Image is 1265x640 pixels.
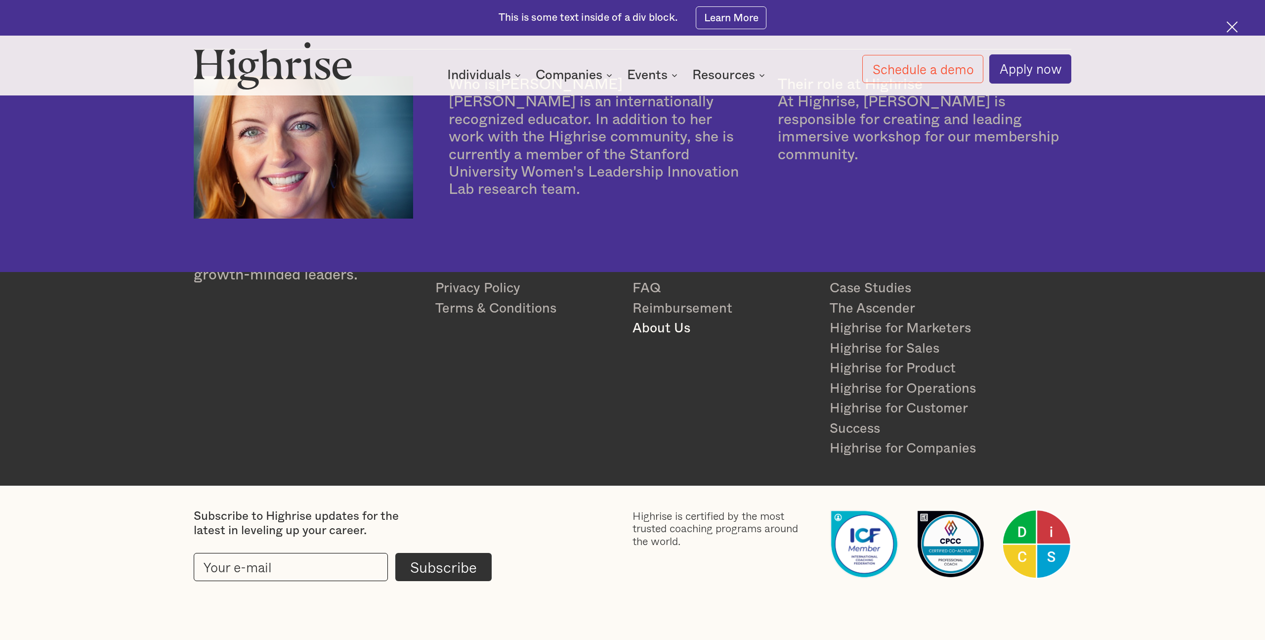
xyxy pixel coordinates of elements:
a: Highrise for Product [830,359,1007,379]
div: Highrise is certified by the most trusted coaching programs around the world. [632,509,810,547]
div: Companies [536,69,615,81]
a: Terms & Conditions [435,299,613,319]
div: Subscribe to Highrise updates for the latest in leveling up your career. [194,509,431,538]
a: Highrise for Customer Success [830,399,1007,439]
div: Companies [536,69,602,81]
div: Individuals [447,69,511,81]
a: Highrise for Operations [830,379,1007,399]
input: Your e-mail [194,553,388,582]
a: FAQ [632,278,810,299]
input: Subscribe [395,553,492,582]
a: The Ascender [830,299,1007,319]
a: Schedule a demo [862,55,983,84]
a: About Us [632,319,810,339]
a: Apply now [989,54,1071,83]
img: Cross icon [1226,21,1238,33]
div: Resources [692,69,755,81]
div: Events [627,69,680,81]
a: Highrise for Companies [830,439,1007,459]
a: Reimbursement [632,299,810,319]
div: Events [627,69,668,81]
a: Highrise for Sales [830,339,1007,359]
form: current-footer-subscribe-form [194,553,492,582]
div: Individuals [447,69,524,81]
div: [PERSON_NAME] is an internationally recognized educator. In addition to her work with the Highris... [449,93,742,198]
a: Case Studies [830,278,1007,299]
a: Learn More [696,6,766,29]
a: Highrise for Marketers [830,319,1007,339]
div: At Highrise, [PERSON_NAME] is responsible for creating and leading immersive workshop for our mem... [778,93,1071,164]
img: Highrise logo [194,42,352,90]
div: This is some text inside of a div block. [499,11,678,25]
a: Privacy Policy [435,278,613,299]
div: Resources [692,69,768,81]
